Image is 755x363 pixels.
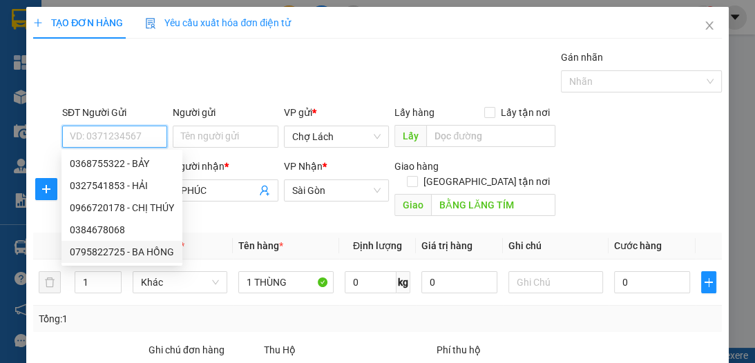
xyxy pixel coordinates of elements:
input: Ghi Chú [508,271,603,293]
span: Tên hàng [238,240,283,251]
span: Chợ Lách [292,126,381,147]
span: Thu Hộ [264,344,296,355]
span: Cước hàng [614,240,662,251]
span: plus [33,18,43,28]
div: 0966720178 - CHỊ THÚY [61,197,182,219]
span: TẠO ĐƠN HÀNG [33,17,123,28]
div: 0384678068 [61,219,182,241]
span: close [704,20,715,31]
span: VP Nhận [284,161,323,172]
div: THẾ ANH [132,28,251,45]
input: 0 [421,271,497,293]
input: Dọc đường [431,194,555,216]
img: icon [145,18,156,29]
div: 0795822725 - BA HỒNG [61,241,182,263]
span: user-add [259,185,270,196]
div: Phí thu hộ [437,342,606,363]
div: 0795822725 - BA HỒNG [70,244,174,259]
span: Giao [394,194,431,216]
span: kg [396,271,410,293]
span: plus [702,277,716,288]
div: Chợ Lách [12,12,122,28]
button: plus [701,271,716,293]
span: Yêu cầu xuất hóa đơn điện tử [145,17,291,28]
div: Sài Gòn [132,12,251,28]
div: VP gửi [284,105,389,120]
label: Gán nhãn [561,52,603,63]
div: Tên hàng: CCCD ( : 1 ) [12,97,251,115]
span: Lấy [394,125,426,147]
div: Tổng: 1 [39,311,293,326]
button: plus [35,178,57,200]
div: 0368755322 - BẢY [70,156,174,171]
button: Close [690,7,729,46]
span: Định lượng [353,240,402,251]
span: Giá trị hàng [421,240,472,251]
div: 0328342882 [12,45,122,64]
button: delete [39,271,61,293]
span: Khác [141,272,219,293]
span: [GEOGRAPHIC_DATA] tận nơi [418,174,555,189]
th: Ghi chú [503,233,609,259]
div: 0384678068 [70,222,174,237]
span: Lấy hàng [394,107,434,118]
span: Lấy tận nơi [495,105,555,120]
div: 0327541853 - HẢI [61,175,182,197]
span: CR : [10,74,32,88]
span: SL [134,96,153,115]
div: 20.000 [10,72,124,89]
label: Ghi chú đơn hàng [149,344,224,355]
div: Người gửi [173,105,278,120]
div: 0368755322 - BẢY [61,153,182,175]
span: Sài Gòn [292,180,381,201]
div: C HẸN [12,28,122,45]
span: Gửi: [12,13,33,28]
div: 0378596106 [132,45,251,64]
input: Dọc đường [426,125,555,147]
div: 0327541853 - HẢI [70,178,174,193]
input: VD: Bàn, Ghế [238,271,333,293]
div: Người nhận [173,159,278,174]
span: plus [36,184,57,195]
div: 0966720178 - CHỊ THÚY [70,200,174,215]
span: Nhận: [132,13,165,28]
div: SĐT Người Gửi [62,105,167,120]
span: Giao hàng [394,161,439,172]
